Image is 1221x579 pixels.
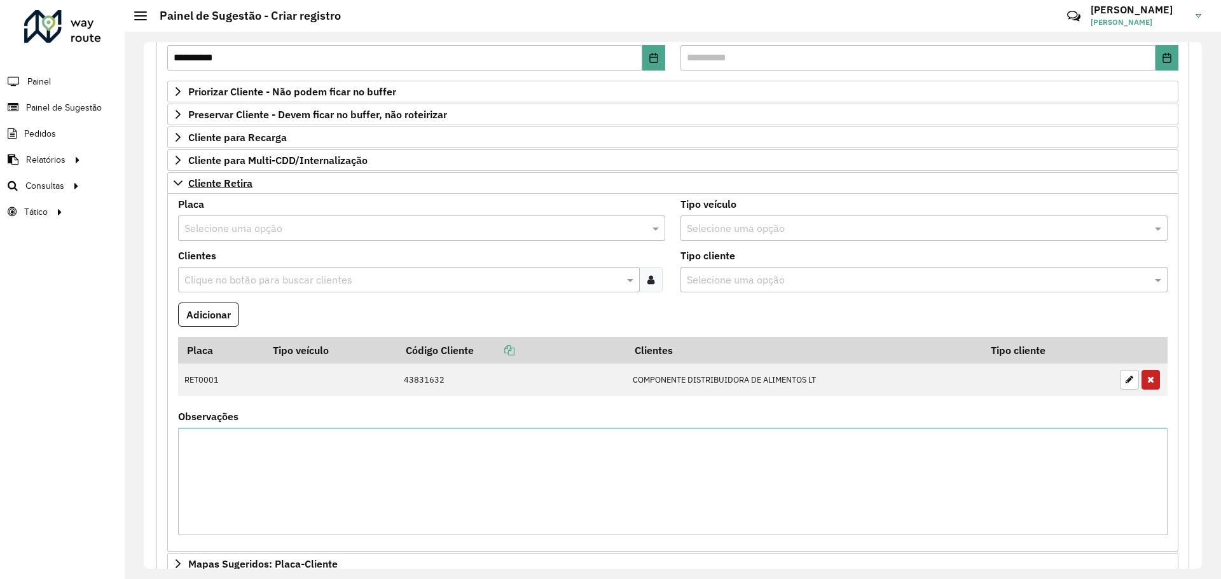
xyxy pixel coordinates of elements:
[626,337,982,364] th: Clientes
[24,205,48,219] span: Tático
[264,337,397,364] th: Tipo veículo
[680,248,735,263] label: Tipo cliente
[178,196,204,212] label: Placa
[26,101,102,114] span: Painel de Sugestão
[397,364,626,397] td: 43831632
[167,194,1178,552] div: Cliente Retira
[188,86,396,97] span: Priorizar Cliente - Não podem ficar no buffer
[1060,3,1087,30] a: Contato Rápido
[25,179,64,193] span: Consultas
[188,178,252,188] span: Cliente Retira
[26,153,66,167] span: Relatórios
[167,81,1178,102] a: Priorizar Cliente - Não podem ficar no buffer
[397,337,626,364] th: Código Cliente
[188,155,368,165] span: Cliente para Multi-CDD/Internalização
[983,337,1114,364] th: Tipo cliente
[474,344,514,357] a: Copiar
[147,9,341,23] h2: Painel de Sugestão - Criar registro
[178,303,239,327] button: Adicionar
[24,127,56,140] span: Pedidos
[178,248,216,263] label: Clientes
[626,364,982,397] td: COMPONENTE DISTRIBUIDORA DE ALIMENTOS LT
[167,126,1178,148] a: Cliente para Recarga
[167,149,1178,171] a: Cliente para Multi-CDD/Internalização
[167,104,1178,125] a: Preservar Cliente - Devem ficar no buffer, não roteirizar
[1091,17,1186,28] span: [PERSON_NAME]
[1091,4,1186,16] h3: [PERSON_NAME]
[188,109,447,119] span: Preservar Cliente - Devem ficar no buffer, não roteirizar
[188,559,338,569] span: Mapas Sugeridos: Placa-Cliente
[167,172,1178,194] a: Cliente Retira
[27,75,51,88] span: Painel
[178,337,264,364] th: Placa
[642,45,665,71] button: Choose Date
[188,132,287,142] span: Cliente para Recarga
[178,364,264,397] td: RET0001
[178,409,238,424] label: Observações
[1155,45,1178,71] button: Choose Date
[680,196,736,212] label: Tipo veículo
[167,553,1178,575] a: Mapas Sugeridos: Placa-Cliente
